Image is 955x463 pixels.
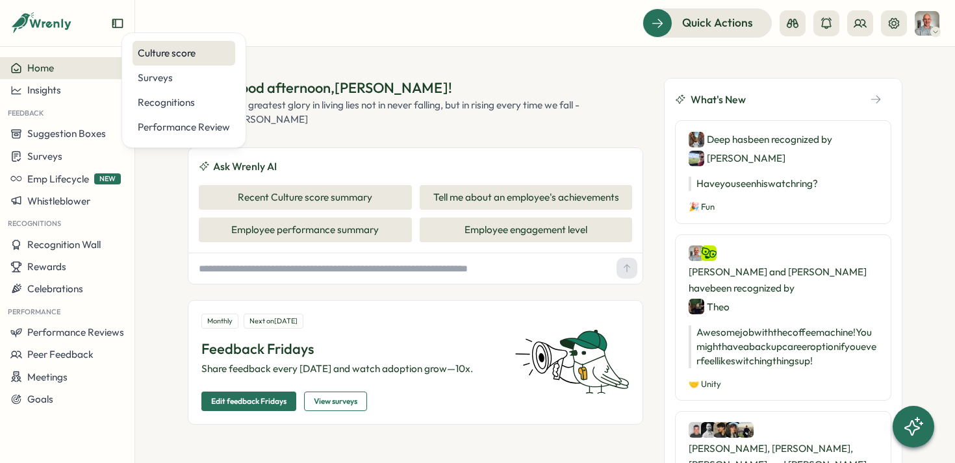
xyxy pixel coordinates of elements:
[738,422,754,438] img: Melanie Ihlenfeld
[201,339,499,359] p: Feedback Fridays
[27,348,94,360] span: Peer Feedback
[304,392,367,411] button: View surveys
[94,173,121,184] span: NEW
[27,238,101,251] span: Recognition Wall
[199,218,412,242] button: Employee performance summary
[138,46,230,60] div: Culture score
[682,14,753,31] span: Quick Actions
[689,245,878,315] div: [PERSON_NAME] and [PERSON_NAME] have been recognized by
[133,66,235,90] a: Surveys
[133,90,235,115] a: Recognitions
[701,422,717,438] img: Kristoffer Nygaard
[689,299,730,315] div: Theo
[133,41,235,66] a: Culture score
[689,245,704,261] img: Philipp Eberhardt
[689,422,704,438] img: Dennis Koopman
[27,393,53,405] span: Goals
[138,71,230,85] div: Surveys
[199,185,412,210] button: Recent Culture score summary
[726,422,741,438] img: Hannes Gustafsson
[27,62,54,74] span: Home
[213,158,277,175] span: Ask Wrenly AI
[643,8,772,37] button: Quick Actions
[689,131,878,166] div: Deep has been recognized by
[133,115,235,140] a: Performance Review
[27,173,89,185] span: Emp Lifecycle
[689,132,704,147] img: Deep Singh Dhillon
[689,201,878,213] p: 🎉 Fun
[111,17,124,30] button: Expand sidebar
[201,362,499,376] p: Share feedback every [DATE] and watch adoption grow—10x.
[713,422,729,438] img: Haris Khan
[689,150,785,166] div: [PERSON_NAME]
[689,151,704,166] img: Lars Koreska Andersen
[915,11,939,36] img: Philipp Eberhardt
[27,195,90,207] span: Whistleblower
[211,392,286,410] span: Edit feedback Fridays
[701,245,717,261] img: David Jensen
[27,84,61,96] span: Insights
[689,379,878,390] p: 🤝 Unity
[27,260,66,273] span: Rewards
[689,325,878,368] p: Awesome job with the coffee machine! You might have a backup career option if you ever feel like ...
[27,371,68,383] span: Meetings
[27,127,106,140] span: Suggestion Boxes
[229,98,643,127] div: The greatest glory in living lies not in never falling, but in rising every time we fall - [PERSO...
[689,299,704,314] img: Theo Mathieu
[420,185,633,210] button: Tell me about an employee's achievements
[138,120,230,134] div: Performance Review
[229,78,643,98] div: Good afternoon , [PERSON_NAME] !
[691,92,746,108] span: What's New
[27,150,62,162] span: Surveys
[27,326,124,338] span: Performance Reviews
[201,392,296,411] button: Edit feedback Fridays
[689,177,878,191] p: Have you seen his watch ring?
[27,282,83,295] span: Celebrations
[201,314,238,329] div: Monthly
[314,392,357,410] span: View surveys
[420,218,633,242] button: Employee engagement level
[138,95,230,110] div: Recognitions
[244,314,303,329] div: Next on [DATE]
